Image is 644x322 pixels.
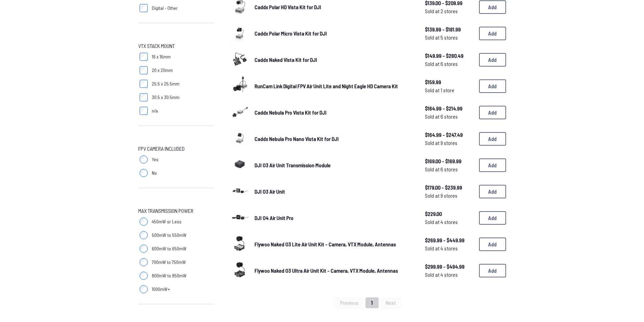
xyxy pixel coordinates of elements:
[255,188,414,196] a: DJI O3 Air Unit
[425,60,474,68] span: Sold at 6 stores
[255,29,414,38] a: Caddx Polar Micro Vista Kit for DJI
[140,169,148,177] input: No
[152,67,173,74] span: 20 x 20mm
[230,102,249,121] img: image
[425,52,474,60] span: $149.99 - $280.49
[230,207,249,228] a: image
[152,156,159,163] span: Yes
[479,211,506,225] button: Add
[152,107,158,114] span: n/a
[255,267,398,274] span: Flywoo Naked O3 Ultra Air Unit Kit - Camera, VTX Module, Antennas
[425,7,474,15] span: Sold at 2 stores
[255,161,414,169] a: DJI O3 Air Unit Transmission Module
[140,218,148,226] input: 450mW or Less
[425,192,474,200] span: Sold at 9 stores
[255,215,293,221] span: DJI O4 Air Unit Pro
[230,181,249,200] img: image
[479,185,506,198] button: Add
[230,155,249,174] img: image
[140,66,148,74] input: 20 x 20mm
[479,264,506,277] button: Add
[479,106,506,119] button: Add
[230,260,249,281] a: image
[425,210,474,218] span: $229.00
[479,132,506,146] button: Add
[425,271,474,279] span: Sold at 4 stores
[255,30,327,36] span: Caddx Polar Micro Vista Kit for DJI
[152,53,171,60] span: 16 x 16mm
[152,286,170,293] span: 1000mW+
[425,33,474,42] span: Sold at 5 stores
[255,56,414,64] a: Caddx Naked Vista Kit for DJI
[255,56,317,63] span: Caddx Naked Vista Kit for DJI
[230,181,249,202] a: image
[255,267,414,275] a: Flywoo Naked O3 Ultra Air Unit Kit - Camera, VTX Module, Antennas
[425,113,474,121] span: Sold at 6 stores
[140,272,148,280] input: 800mW to 850mW
[255,240,414,248] a: Flywoo Naked O3 Lite Air Unit Kit - Camera, VTX Module, Antennas
[425,165,474,173] span: Sold at 6 stores
[425,157,474,165] span: $169.00 - $169.99
[425,78,474,86] span: $159.99
[255,108,414,117] a: Caddx Nebula Pro Vista Kit for DJI
[152,259,186,266] span: 700mW to 750mW
[140,80,148,88] input: 25.5 x 25.5mm
[152,80,180,87] span: 25.5 x 25.5mm
[479,79,506,93] button: Add
[479,53,506,67] button: Add
[140,231,148,239] input: 500mW to 550mW
[230,128,249,147] img: image
[255,83,398,89] span: RunCam Link Digital FPV Air Unit Lite and Night Eagle HD Camera Kit
[425,218,474,226] span: Sold at 4 stores
[425,183,474,192] span: $179.00 - $239.99
[255,135,414,143] a: Caddx Nebula Pro Nano Vista Kit for DJI
[230,155,249,176] a: image
[230,49,249,70] a: image
[230,234,249,253] img: image
[140,258,148,266] input: 700mW to 750mW
[425,139,474,147] span: Sold at 9 stores
[140,4,148,12] input: Digital - Other
[425,131,474,139] span: $164.99 - $247.49
[152,245,187,252] span: 600mW to 650mW
[140,155,148,164] input: Yes
[230,234,249,255] a: image
[425,263,474,271] span: $299.99 - $494.99
[138,207,193,215] span: Max Transmission Power
[230,23,249,44] a: image
[152,232,187,239] span: 500mW to 550mW
[140,245,148,253] input: 600mW to 650mW
[425,236,474,244] span: $269.99 - $449.99
[140,93,148,101] input: 30.5 x 30.5mm
[152,218,182,225] span: 450mW or Less
[230,49,249,68] img: image
[425,104,474,113] span: $164.99 - $214.99
[479,0,506,14] button: Add
[140,107,148,115] input: n/a
[365,297,379,308] button: 1
[230,102,249,123] a: image
[152,170,157,176] span: No
[255,162,331,168] span: DJI O3 Air Unit Transmission Module
[152,272,187,279] span: 800mW to 850mW
[140,53,148,61] input: 16 x 16mm
[425,86,474,94] span: Sold at 1 store
[255,214,414,222] a: DJI O4 Air Unit Pro
[479,238,506,251] button: Add
[138,145,185,153] span: FPV Camera Included
[230,23,249,42] img: image
[255,82,414,90] a: RunCam Link Digital FPV Air Unit Lite and Night Eagle HD Camera Kit
[255,3,414,11] a: Caddx Polar HD Vista Kit for DJI
[230,207,249,226] img: image
[255,188,285,195] span: DJI O3 Air Unit
[230,260,249,279] img: image
[140,285,148,293] input: 1000mW+
[255,4,321,10] span: Caddx Polar HD Vista Kit for DJI
[255,135,339,142] span: Caddx Nebula Pro Nano Vista Kit for DJI
[230,128,249,149] a: image
[152,94,180,101] span: 30.5 x 30.5mm
[425,244,474,252] span: Sold at 4 stores
[230,76,249,97] a: image
[425,25,474,33] span: $139.99 - $181.99
[255,241,396,247] span: Flywoo Naked O3 Lite Air Unit Kit - Camera, VTX Module, Antennas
